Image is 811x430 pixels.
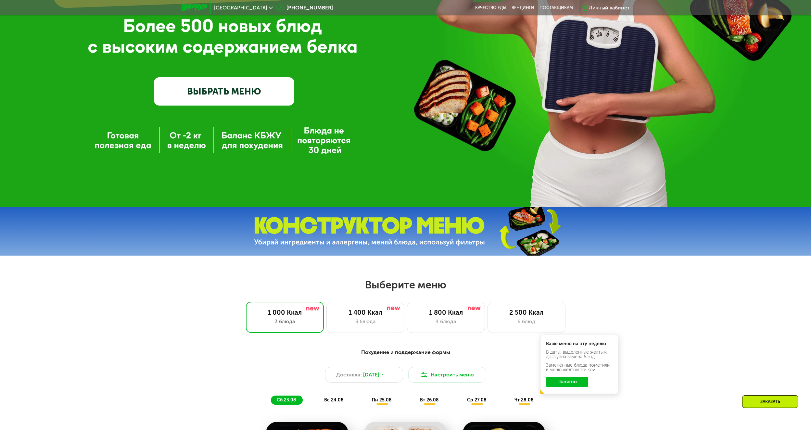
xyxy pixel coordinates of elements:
[253,309,317,316] div: 1 000 Ккал
[742,395,798,408] div: Заказать
[514,397,534,403] span: чт 28.08
[333,318,398,325] div: 3 блюда
[494,309,559,316] div: 2 500 Ккал
[494,318,559,325] div: 6 блюд
[324,397,344,403] span: вс 24.08
[546,342,612,346] div: Ваше меню на эту неделю
[253,318,317,325] div: 3 блюда
[546,363,612,372] div: Заменённые блюда пометили в меню жёлтой точкой.
[276,4,333,12] a: [PHONE_NUMBER]
[546,350,612,359] div: В даты, выделенные желтым, доступна замена блюд.
[336,371,362,379] span: Доставка:
[21,278,790,291] h2: Выберите меню
[414,318,478,325] div: 4 блюда
[408,367,486,383] button: Настроить меню
[512,5,534,10] a: Вендинги
[214,5,267,10] span: [GEOGRAPHIC_DATA]
[414,309,478,316] div: 1 800 Ккал
[539,5,573,10] div: поставщикам
[589,4,630,12] div: Личный кабинет
[213,348,598,357] div: Похудение и поддержание формы
[363,371,379,379] span: [DATE]
[154,77,294,106] a: ВЫБРАТЬ МЕНЮ
[372,397,392,403] span: пн 25.08
[546,377,588,387] button: Понятно
[277,397,296,403] span: сб 23.08
[475,5,506,10] a: Качество еды
[467,397,487,403] span: ср 27.08
[420,397,439,403] span: вт 26.08
[333,309,398,316] div: 1 400 Ккал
